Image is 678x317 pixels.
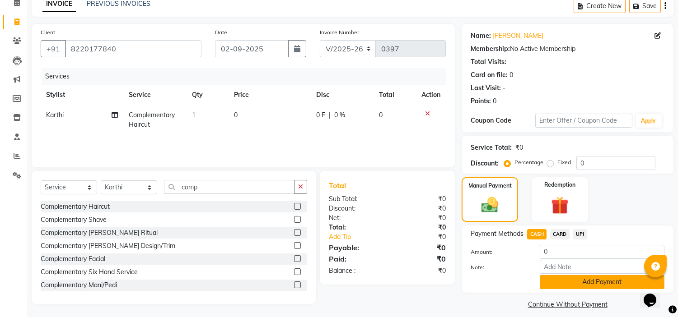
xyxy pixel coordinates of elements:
[464,263,533,271] label: Note:
[471,229,524,239] span: Payment Methods
[322,242,388,253] div: Payable:
[65,40,201,57] input: Search by Name/Mobile/Email/Code
[471,96,491,106] div: Points:
[464,248,533,256] label: Amount:
[322,253,388,264] div: Paid:
[471,31,491,41] div: Name:
[334,110,345,120] span: 0 %
[471,116,535,125] div: Coupon Code
[41,215,107,225] div: Complementary Shave
[636,114,662,128] button: Apply
[471,57,506,67] div: Total Visits:
[322,223,388,232] div: Total:
[514,158,543,166] label: Percentage
[388,213,453,223] div: ₹0
[471,159,499,168] div: Discount:
[398,232,453,242] div: ₹0
[41,85,123,105] th: Stylist
[471,70,508,80] div: Card on file:
[540,275,664,289] button: Add Payment
[388,253,453,264] div: ₹0
[322,266,388,276] div: Balance :
[557,158,571,166] label: Fixed
[41,40,66,57] button: +91
[229,85,311,105] th: Price
[540,260,664,274] input: Add Note
[503,83,505,93] div: -
[164,180,295,194] input: Search or Scan
[388,242,453,253] div: ₹0
[322,204,388,213] div: Discount:
[388,194,453,204] div: ₹0
[388,266,453,276] div: ₹0
[41,202,110,211] div: Complementary Haircut
[316,110,325,120] span: 0 F
[544,181,575,189] label: Redemption
[471,44,510,54] div: Membership:
[388,204,453,213] div: ₹0
[322,232,398,242] a: Add Tip
[234,111,238,119] span: 0
[416,85,446,105] th: Action
[535,114,632,128] input: Enter Offer / Coupon Code
[573,229,587,239] span: UPI
[41,241,175,251] div: Complementary [PERSON_NAME] Design/Trim
[329,110,331,120] span: |
[192,111,196,119] span: 1
[123,85,187,105] th: Service
[329,181,350,190] span: Total
[540,245,664,259] input: Amount
[41,280,117,290] div: Complementary Mani/Pedi
[550,229,570,239] span: CARD
[476,195,503,215] img: _cash.svg
[41,228,158,238] div: Complementary [PERSON_NAME] Ritual
[42,68,453,85] div: Services
[468,182,512,190] label: Manual Payment
[187,85,229,105] th: Qty
[515,143,523,152] div: ₹0
[493,31,543,41] a: [PERSON_NAME]
[471,44,664,54] div: No Active Membership
[510,70,513,80] div: 0
[471,83,501,93] div: Last Visit:
[388,223,453,232] div: ₹0
[129,111,175,129] span: Complementary Haircut
[215,28,227,37] label: Date
[471,143,512,152] div: Service Total:
[311,85,374,105] th: Disc
[41,28,55,37] label: Client
[463,300,672,309] a: Continue Without Payment
[546,194,574,216] img: _gift.svg
[493,96,496,106] div: 0
[322,194,388,204] div: Sub Total:
[374,85,416,105] th: Total
[41,267,138,277] div: Complementary Six Hand Service
[640,281,669,308] iframe: chat widget
[322,213,388,223] div: Net:
[46,111,64,119] span: Karthi
[320,28,359,37] label: Invoice Number
[41,254,105,264] div: Complementary Facial
[379,111,383,119] span: 0
[527,229,547,239] span: CASH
